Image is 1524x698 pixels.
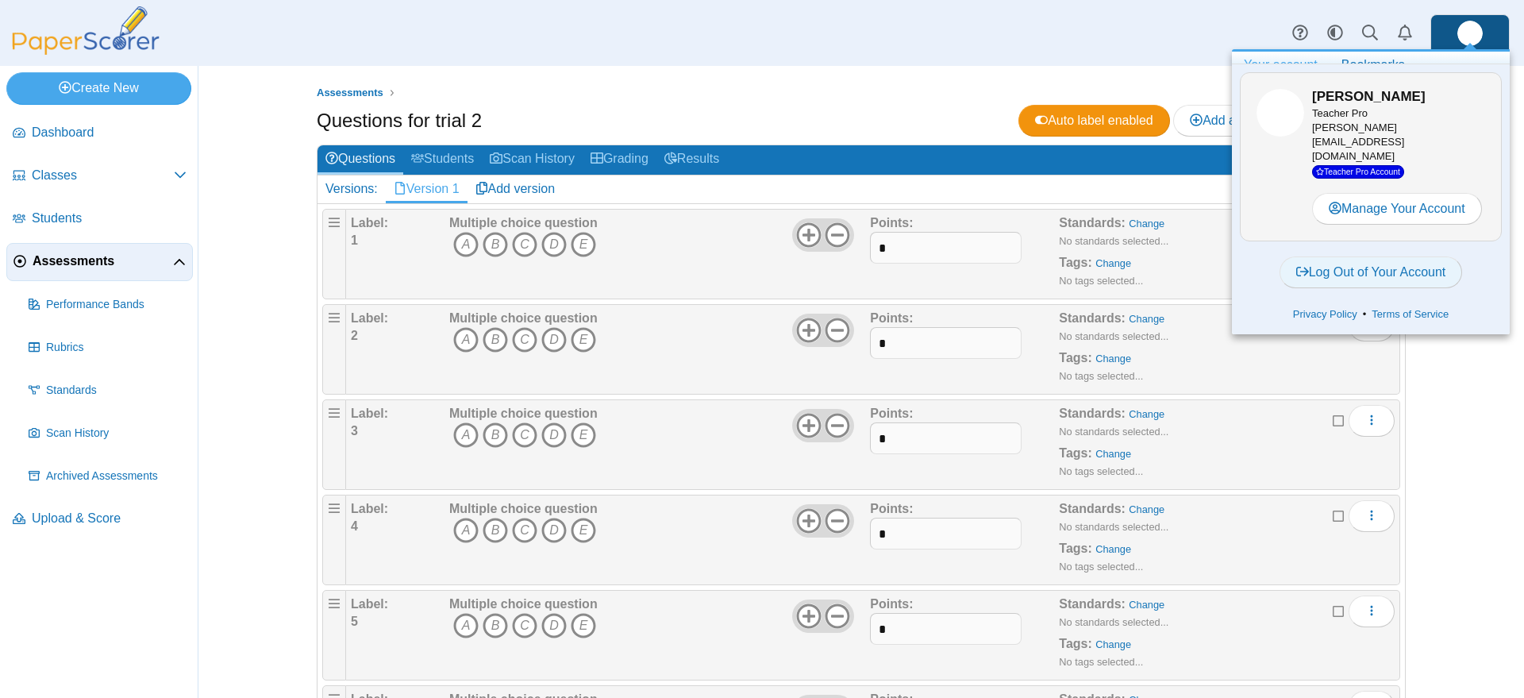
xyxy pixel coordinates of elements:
[1059,330,1168,342] small: No standards selected...
[322,399,346,490] div: Drag handle
[1280,256,1463,288] a: Log Out of Your Account
[1059,256,1091,269] b: Tags:
[351,615,358,628] b: 5
[322,495,346,585] div: Drag handle
[32,167,174,184] span: Classes
[6,72,191,104] a: Create New
[1457,21,1483,46] span: Scott Richardson
[483,327,508,353] i: B
[351,424,358,438] b: 3
[512,613,537,638] i: C
[351,519,358,533] b: 4
[22,286,193,324] a: Performance Bands
[22,415,193,453] a: Scan History
[6,243,193,281] a: Assessments
[22,372,193,410] a: Standards
[46,426,187,442] span: Scan History
[449,216,598,229] b: Multiple choice question
[1059,521,1168,533] small: No standards selected...
[32,124,187,141] span: Dashboard
[1059,502,1126,515] b: Standards:
[317,107,482,134] h1: Questions for trial 2
[1095,448,1131,460] a: Change
[541,613,567,638] i: D
[1457,21,1483,46] img: ps.8EHCIG3N8Vt7GEG8
[453,518,479,543] i: A
[468,175,564,202] a: Add version
[449,407,598,420] b: Multiple choice question
[1366,307,1454,322] a: Terms of Service
[449,502,598,515] b: Multiple choice question
[351,502,388,515] b: Label:
[453,613,479,638] i: A
[403,145,482,175] a: Students
[483,613,508,638] i: B
[1059,426,1168,438] small: No standards selected...
[386,175,468,202] a: Version 1
[6,114,193,152] a: Dashboard
[1059,235,1168,247] small: No standards selected...
[32,210,187,227] span: Students
[32,510,187,527] span: Upload & Score
[541,232,567,257] i: D
[6,157,193,195] a: Classes
[541,327,567,353] i: D
[1059,465,1143,477] small: No tags selected...
[1059,275,1143,287] small: No tags selected...
[571,613,596,638] i: E
[6,44,165,57] a: PaperScorer
[1059,446,1091,460] b: Tags:
[1129,218,1164,229] a: Change
[1059,407,1126,420] b: Standards:
[22,329,193,367] a: Rubrics
[1059,597,1126,611] b: Standards:
[1059,637,1091,650] b: Tags:
[6,200,193,238] a: Students
[512,327,537,353] i: C
[1287,307,1363,322] a: Privacy Policy
[1059,616,1168,628] small: No standards selected...
[453,422,479,448] i: A
[483,232,508,257] i: B
[449,311,598,325] b: Multiple choice question
[46,340,187,356] span: Rubrics
[1349,405,1395,437] button: More options
[1059,656,1143,668] small: No tags selected...
[46,297,187,313] span: Performance Bands
[512,232,537,257] i: C
[453,327,479,353] i: A
[483,422,508,448] i: B
[482,145,583,175] a: Scan History
[322,304,346,395] div: Drag handle
[1240,303,1502,326] div: •
[1330,52,1417,79] a: Bookmarks
[541,518,567,543] i: D
[313,83,387,103] a: Assessments
[351,216,388,229] b: Label:
[46,469,187,484] span: Archived Assessments
[1430,14,1510,52] a: ps.8EHCIG3N8Vt7GEG8
[1059,311,1126,325] b: Standards:
[1312,87,1485,106] h3: [PERSON_NAME]
[1312,165,1404,179] span: Teacher Pro Account
[322,590,346,681] div: Drag handle
[46,383,187,399] span: Standards
[1129,503,1164,515] a: Change
[1059,542,1091,555] b: Tags:
[1387,16,1422,51] a: Alerts
[1095,638,1131,650] a: Change
[1257,89,1304,137] span: Scott Richardson
[870,597,913,611] b: Points:
[351,329,358,342] b: 2
[351,597,388,611] b: Label:
[1312,107,1368,119] span: Teacher Pro
[512,518,537,543] i: C
[1059,561,1143,573] small: No tags selected...
[1018,105,1170,137] a: Auto label enabled
[1095,543,1131,555] a: Change
[351,407,388,420] b: Label:
[1035,114,1153,127] span: Auto label enabled
[1129,408,1164,420] a: Change
[870,502,913,515] b: Points:
[571,327,596,353] i: E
